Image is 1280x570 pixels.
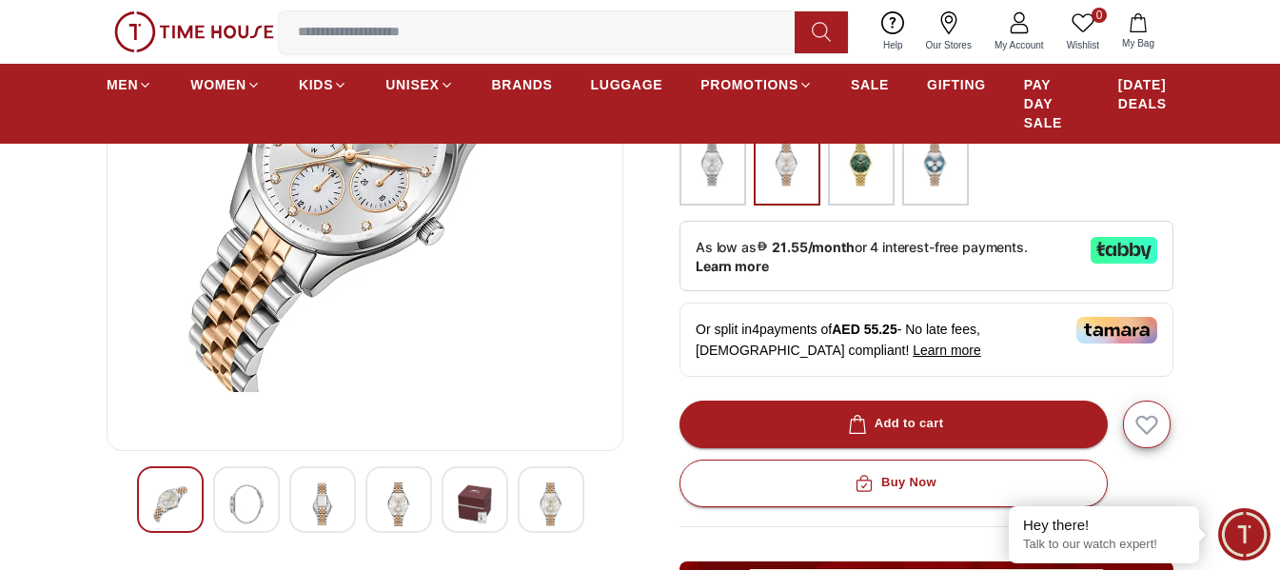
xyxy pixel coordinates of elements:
span: UNISEX [385,75,439,94]
span: Wishlist [1059,38,1107,52]
button: My Bag [1111,10,1166,54]
a: WOMEN [190,68,261,102]
span: My Bag [1114,36,1162,50]
span: KIDS [299,75,333,94]
a: Help [872,8,915,56]
div: Buy Now [851,472,936,494]
a: PAY DAY SALE [1024,68,1080,140]
span: Help [876,38,911,52]
span: AED 55.25 [832,322,896,337]
span: BRANDS [492,75,553,94]
span: My Account [987,38,1052,52]
img: SLAZENGER Women's Multi Function Silver Dial Watch - SL.9.2404.4.01 [458,482,492,526]
div: Or split in 4 payments of - No late fees, [DEMOGRAPHIC_DATA] compliant! [679,303,1173,377]
span: SALE [851,75,889,94]
img: SLAZENGER Women's Multi Function Silver Dial Watch - SL.9.2404.4.01 [382,482,416,526]
button: Add to cart [679,401,1108,448]
a: 0Wishlist [1055,8,1111,56]
span: Learn more [913,343,981,358]
img: SLAZENGER Women's Multi Function Silver Dial Watch - SL.9.2404.4.01 [534,482,568,526]
div: Chat Widget [1218,508,1270,560]
a: LUGGAGE [591,68,663,102]
a: PROMOTIONS [700,68,813,102]
img: SLAZENGER Women's Multi Function Silver Dial Watch - SL.9.2404.4.01 [305,482,340,526]
img: SLAZENGER Women's Multi Function Silver Dial Watch - SL.9.2404.4.01 [153,482,187,526]
a: MEN [107,68,152,102]
span: WOMEN [190,75,246,94]
a: SALE [851,68,889,102]
a: KIDS [299,68,347,102]
span: LUGGAGE [591,75,663,94]
div: Hey there! [1023,516,1185,535]
a: [DATE] DEALS [1118,68,1173,121]
img: ... [763,131,811,196]
a: GIFTING [927,68,986,102]
img: Tamara [1076,317,1157,344]
span: MEN [107,75,138,94]
span: Our Stores [918,38,979,52]
img: ... [837,131,885,196]
span: GIFTING [927,75,986,94]
img: ... [689,131,737,196]
img: ... [114,11,274,51]
img: SLAZENGER Women's Multi Function Silver Dial Watch - SL.9.2404.4.01 [229,482,264,526]
button: Buy Now [679,460,1108,507]
a: Our Stores [915,8,983,56]
a: UNISEX [385,68,453,102]
span: 0 [1092,8,1107,23]
img: ... [912,131,959,196]
div: Add to cart [844,413,944,435]
span: PAY DAY SALE [1024,75,1080,132]
a: BRANDS [492,68,553,102]
span: PROMOTIONS [700,75,798,94]
p: Talk to our watch expert! [1023,537,1185,553]
span: [DATE] DEALS [1118,75,1173,113]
